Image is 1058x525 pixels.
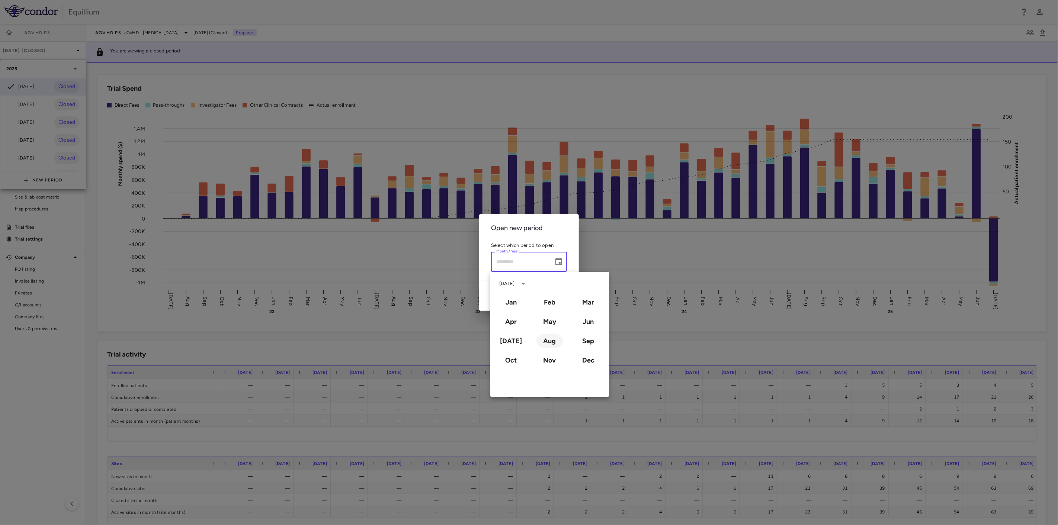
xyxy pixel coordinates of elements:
[536,296,563,309] button: February
[491,242,567,249] p: Select which period to open.
[575,315,602,328] button: June
[498,334,525,348] button: July
[551,254,566,269] button: Choose date
[575,296,602,309] button: March
[536,315,563,328] button: May
[498,296,525,309] button: January
[575,354,602,367] button: December
[479,214,579,242] h2: Open new period
[496,248,519,255] label: Month / Year
[517,277,530,290] button: calendar view is open, switch to year view
[575,334,602,348] button: September
[498,354,525,367] button: October
[536,354,563,367] button: November
[536,334,563,348] button: August
[499,280,515,287] div: [DATE]
[498,315,525,328] button: April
